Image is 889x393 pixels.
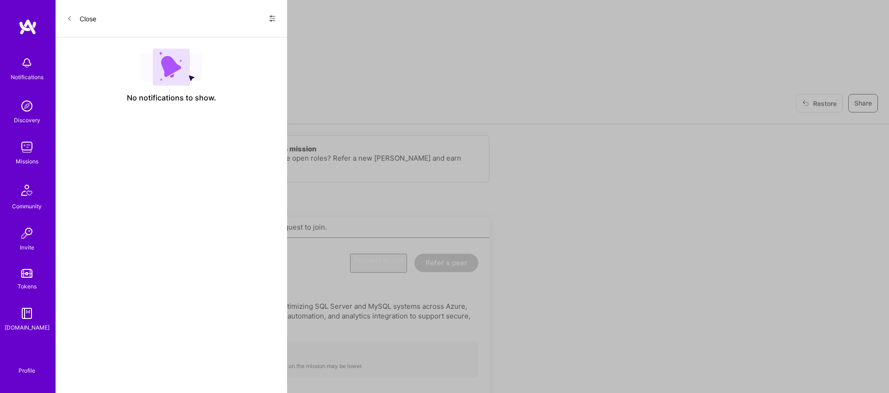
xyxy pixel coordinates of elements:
[21,269,32,278] img: tokens
[5,323,50,332] div: [DOMAIN_NAME]
[12,201,42,211] div: Community
[18,304,36,323] img: guide book
[16,179,38,201] img: Community
[18,97,36,115] img: discovery
[127,93,216,103] span: No notifications to show.
[11,72,44,82] div: Notifications
[141,49,202,86] img: empty
[14,115,40,125] div: Discovery
[18,224,36,243] img: Invite
[19,19,37,35] img: logo
[18,138,36,156] img: teamwork
[20,243,34,252] div: Invite
[19,366,35,374] div: Profile
[18,281,37,291] div: Tokens
[67,11,96,26] button: Close
[18,54,36,72] img: bell
[16,156,38,166] div: Missions
[15,356,38,374] a: Profile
